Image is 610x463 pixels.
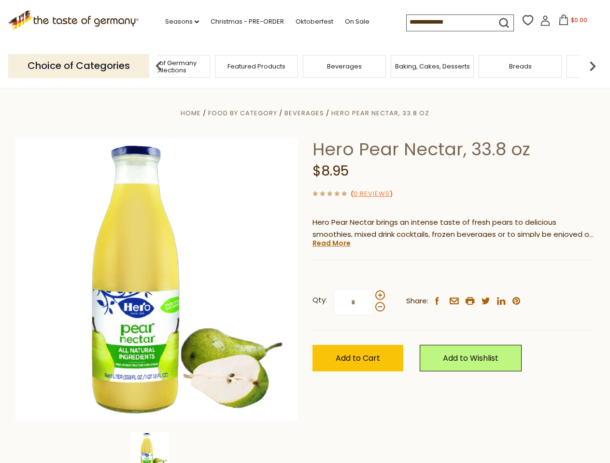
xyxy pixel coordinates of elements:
[406,295,428,307] span: Share:
[312,217,595,241] p: Hero Pear Nectar brings an intense taste of fresh pears to delicious smoothies, mixed drink cockt...
[553,14,594,29] button: $0.00
[165,16,199,27] a: Seasons
[420,345,522,371] a: Add to Wishlist
[331,109,429,118] a: Hero Pear Nectar, 33.8 oz
[8,54,149,78] p: Choice of Categories
[345,16,369,27] a: On Sale
[395,63,470,70] a: Baking, Cakes, Desserts
[583,56,602,76] img: next arrow
[334,289,373,315] input: Qty:
[15,138,298,421] img: Hero Pear Nectar, 33.8 oz
[211,16,284,27] a: Christmas - PRE-ORDER
[509,63,532,70] a: Breads
[351,189,393,198] span: ( )
[149,56,169,76] img: previous arrow
[284,109,324,118] a: Beverages
[571,16,587,24] span: $0.00
[336,353,380,364] span: Add to Cart
[312,294,327,306] strong: Qty:
[312,162,349,180] span: $8.95
[312,238,351,248] a: Read More
[327,63,362,70] a: Beverages
[312,345,403,371] button: Add to Cart
[296,16,333,27] a: Oktoberfest
[354,189,390,199] a: 0 Reviews
[312,138,595,160] h1: Hero Pear Nectar, 33.8 oz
